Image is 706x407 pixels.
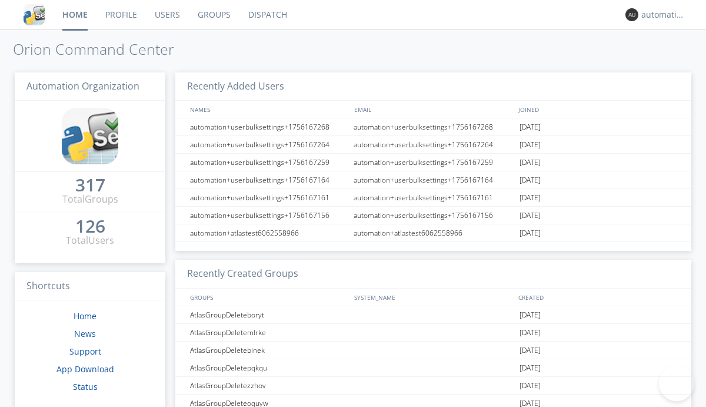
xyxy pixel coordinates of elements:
[519,224,541,242] span: [DATE]
[175,324,691,342] a: AtlasGroupDeletemlrke[DATE]
[15,272,165,301] h3: Shortcuts
[62,108,118,164] img: cddb5a64eb264b2086981ab96f4c1ba7
[175,171,691,189] a: automation+userbulksettings+1756167164automation+userbulksettings+1756167164[DATE]
[351,154,517,171] div: automation+userbulksettings+1756167259
[641,9,685,21] div: automation+atlas0004
[175,377,691,395] a: AtlasGroupDeletezzhov[DATE]
[519,154,541,171] span: [DATE]
[351,136,517,153] div: automation+userbulksettings+1756167264
[187,136,350,153] div: automation+userbulksettings+1756167264
[519,342,541,359] span: [DATE]
[519,171,541,189] span: [DATE]
[351,118,517,135] div: automation+userbulksettings+1756167268
[66,234,114,247] div: Total Users
[175,189,691,207] a: automation+userbulksettings+1756167161automation+userbulksettings+1756167161[DATE]
[73,381,98,392] a: Status
[351,224,517,241] div: automation+atlastest6062558966
[351,101,515,118] div: EMAIL
[351,289,515,306] div: SYSTEM_NAME
[187,101,348,118] div: NAMES
[351,171,517,188] div: automation+userbulksettings+1756167164
[175,136,691,154] a: automation+userbulksettings+1756167264automation+userbulksettings+1756167264[DATE]
[187,359,350,376] div: AtlasGroupDeletepqkqu
[75,220,105,232] div: 126
[515,101,680,118] div: JOINED
[515,289,680,306] div: CREATED
[175,154,691,171] a: automation+userbulksettings+1756167259automation+userbulksettings+1756167259[DATE]
[175,72,691,101] h3: Recently Added Users
[175,207,691,224] a: automation+userbulksettings+1756167156automation+userbulksettings+1756167156[DATE]
[74,310,96,322] a: Home
[187,306,350,323] div: AtlasGroupDeleteboryt
[519,359,541,377] span: [DATE]
[351,189,517,206] div: automation+userbulksettings+1756167161
[175,224,691,242] a: automation+atlastest6062558966automation+atlastest6062558966[DATE]
[519,189,541,207] span: [DATE]
[187,377,350,394] div: AtlasGroupDeletezzhov
[519,377,541,395] span: [DATE]
[26,80,139,92] span: Automation Organization
[519,306,541,324] span: [DATE]
[69,346,101,357] a: Support
[519,207,541,224] span: [DATE]
[56,363,114,375] a: App Download
[519,136,541,154] span: [DATE]
[75,179,105,191] div: 317
[351,207,517,224] div: automation+userbulksettings+1756167156
[175,118,691,136] a: automation+userbulksettings+1756167268automation+userbulksettings+1756167268[DATE]
[519,324,541,342] span: [DATE]
[175,359,691,377] a: AtlasGroupDeletepqkqu[DATE]
[175,260,691,289] h3: Recently Created Groups
[62,193,118,206] div: Total Groups
[187,171,350,188] div: automation+userbulksettings+1756167164
[24,4,45,25] img: cddb5a64eb264b2086981ab96f4c1ba7
[187,207,350,224] div: automation+userbulksettings+1756167156
[519,118,541,136] span: [DATE]
[175,342,691,359] a: AtlasGroupDeletebinek[DATE]
[175,306,691,324] a: AtlasGroupDeleteboryt[DATE]
[187,118,350,135] div: automation+userbulksettings+1756167268
[75,179,105,193] a: 317
[187,324,350,341] div: AtlasGroupDeletemlrke
[625,8,638,21] img: 373638.png
[659,366,694,401] iframe: Toggle Customer Support
[75,220,105,234] a: 126
[187,154,350,171] div: automation+userbulksettings+1756167259
[74,328,96,339] a: News
[187,189,350,206] div: automation+userbulksettings+1756167161
[187,224,350,241] div: automation+atlastest6062558966
[187,289,348,306] div: GROUPS
[187,342,350,359] div: AtlasGroupDeletebinek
